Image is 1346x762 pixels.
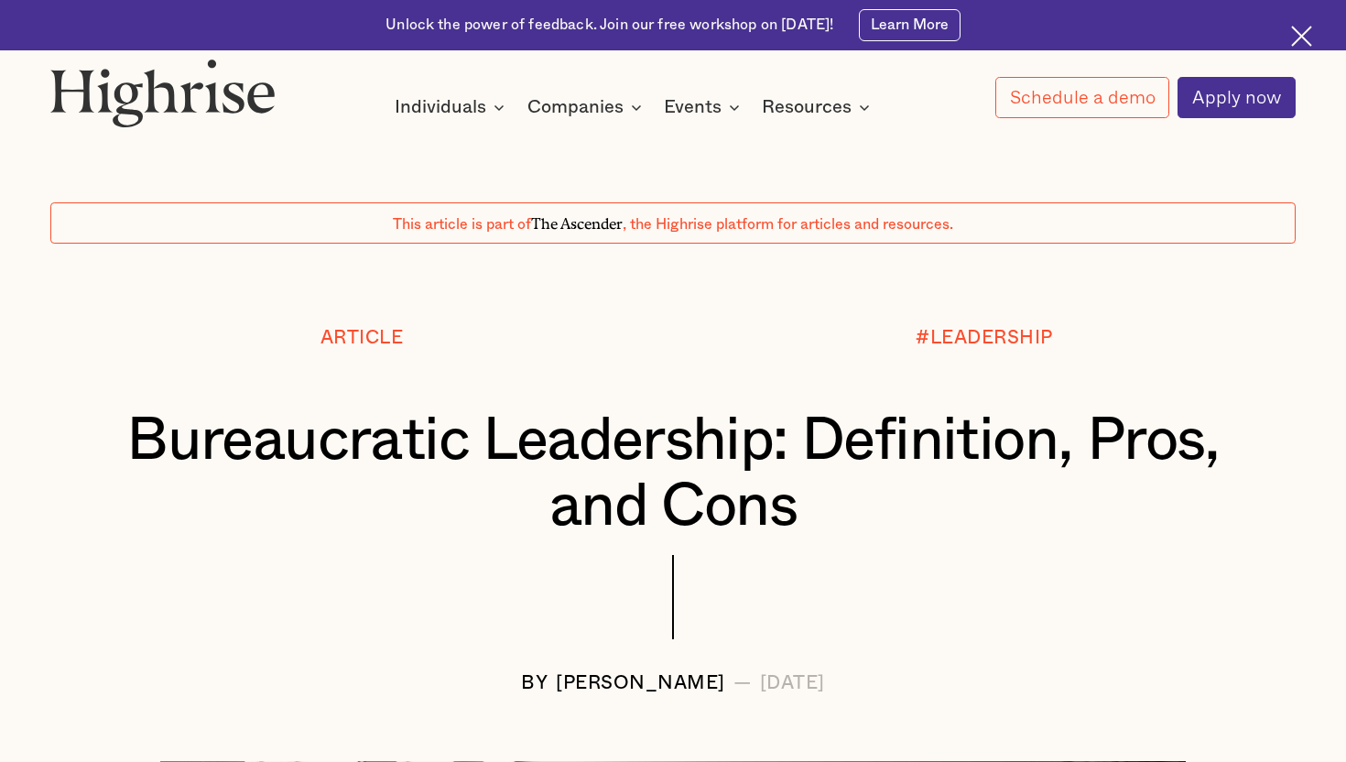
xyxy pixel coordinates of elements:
img: Cross icon [1291,26,1312,47]
div: Companies [527,96,624,118]
div: Companies [527,96,647,118]
span: The Ascender [531,212,623,229]
div: #LEADERSHIP [916,328,1053,349]
span: , the Highrise platform for articles and resources. [623,217,953,232]
div: Events [664,96,745,118]
div: Resources [762,96,852,118]
img: Highrise logo [50,59,276,126]
div: Events [664,96,722,118]
div: Resources [762,96,875,118]
div: Individuals [395,96,510,118]
div: [PERSON_NAME] [556,673,725,694]
div: — [733,673,752,694]
a: Learn More [859,9,961,41]
a: Schedule a demo [995,77,1169,118]
div: Individuals [395,96,486,118]
div: BY [521,673,548,694]
span: This article is part of [393,217,531,232]
div: Article [320,328,404,349]
h1: Bureaucratic Leadership: Definition, Pros, and Cons [103,408,1244,539]
a: Apply now [1178,77,1296,118]
div: Unlock the power of feedback. Join our free workshop on [DATE]! [385,16,833,36]
div: [DATE] [760,673,825,694]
